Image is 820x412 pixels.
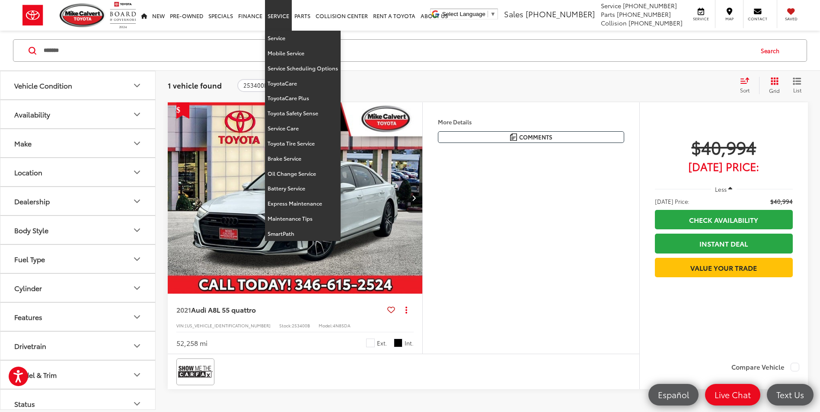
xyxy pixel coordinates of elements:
span: 253400B [292,322,310,329]
span: Parts [601,10,615,19]
button: AvailabilityAvailability [0,100,156,128]
span: Contact [748,16,767,22]
div: Fuel Type [14,255,45,263]
button: DealershipDealership [0,187,156,215]
span: [PHONE_NUMBER] [623,1,677,10]
h4: More Details [438,119,624,125]
button: Comments [438,131,624,143]
span: Get Price Drop Alert [176,102,189,119]
button: List View [786,77,808,94]
a: Oil Change Service [265,166,341,181]
span: Español [654,389,693,400]
a: Live Chat [705,384,760,406]
button: remove 253400B [237,79,281,92]
span: Ext. [377,339,387,347]
span: Less [715,185,727,193]
a: Toyota Safety Sense [265,106,341,121]
button: Grid View [759,77,786,94]
a: Toyota Tire Service [265,136,341,151]
span: [PHONE_NUMBER] [526,8,595,19]
button: Fuel TypeFuel Type [0,245,156,273]
a: Mobile Service [265,46,341,61]
div: Vehicle Condition [14,81,72,89]
span: Map [720,16,739,22]
a: Instant Deal [655,234,793,253]
a: Check Availability [655,210,793,229]
span: Comments [519,133,552,141]
div: Body Style [132,225,142,235]
div: Location [132,167,142,177]
img: Mike Calvert Toyota [60,3,105,27]
span: [DATE] Price: [655,162,793,171]
span: Service [601,1,621,10]
span: 1 vehicle found [168,80,222,90]
button: CylinderCylinder [0,274,156,302]
div: Location [14,168,42,176]
span: Grid [769,87,780,94]
button: Select sort value [736,77,759,94]
button: Actions [399,302,414,317]
button: Less [711,181,737,197]
a: 2021Audi A8L 55 quattro [176,305,384,314]
a: Brake Service [265,151,341,166]
button: MakeMake [0,129,156,157]
div: Features [132,312,142,322]
button: Search [753,40,792,61]
div: 52,258 mi [176,338,207,348]
div: Dealership [132,196,142,206]
div: Model & Trim [14,371,57,379]
a: Value Your Trade [655,258,793,277]
span: VIN: [176,322,185,329]
img: View CARFAX report [178,360,213,383]
span: 2021 [176,304,191,314]
span: ▼ [490,11,496,17]
button: Vehicle ConditionVehicle Condition [0,71,156,99]
a: Text Us [767,384,814,406]
div: Drivetrain [132,341,142,351]
span: Model: [319,322,333,329]
div: Make [132,138,142,149]
div: Dealership [14,197,50,205]
input: Search by Make, Model, or Keyword [43,40,753,61]
button: DrivetrainDrivetrain [0,332,156,360]
span: Audi A8 [191,304,217,314]
div: Fuel Type [132,254,142,264]
div: Features [14,313,42,321]
span: [PHONE_NUMBER] [629,19,683,27]
span: List [793,86,801,94]
span: Service [691,16,711,22]
div: Model & Trim [132,370,142,380]
span: Sales [504,8,523,19]
a: Maintenance Tips [265,211,341,226]
div: Availability [132,109,142,120]
a: Español [648,384,699,406]
span: L 55 quattro [217,304,256,314]
div: Cylinder [132,283,142,293]
span: 4N85DA [333,322,351,329]
button: Model & TrimModel & Trim [0,361,156,389]
button: Body StyleBody Style [0,216,156,244]
span: Glacier White Metallic [366,339,375,347]
span: dropdown dots [405,306,407,313]
span: Int. [405,339,414,347]
a: Service Scheduling Options [265,61,341,76]
img: Comments [510,133,517,141]
div: Drivetrain [14,342,46,350]
span: [US_VEHICLE_IDENTIFICATION_NUMBER] [185,322,271,329]
a: Select Language​ [442,11,496,17]
span: Black [394,339,402,347]
div: Cylinder [14,284,42,292]
button: LocationLocation [0,158,156,186]
div: Status [132,399,142,409]
a: Service Care [265,121,341,136]
div: Status [14,399,35,408]
span: Collision [601,19,627,27]
span: [DATE] Price: [655,197,689,206]
div: Body Style [14,226,48,234]
span: Live Chat [710,389,755,400]
label: Compare Vehicle [731,363,799,371]
a: SmartPath [265,226,341,241]
button: Next image [405,183,422,213]
a: Express Maintenance [265,196,341,211]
